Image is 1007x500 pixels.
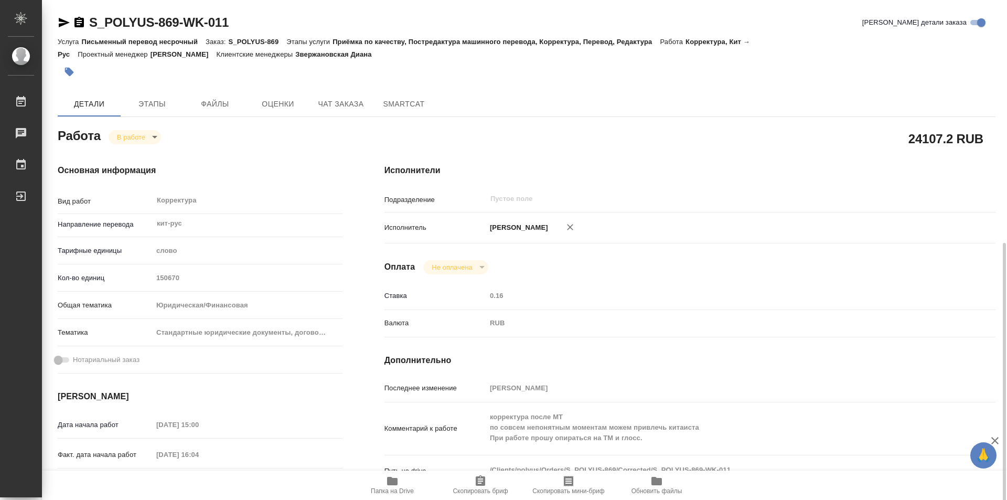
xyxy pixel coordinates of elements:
p: Подразделение [384,195,486,205]
p: Тематика [58,327,153,338]
p: Кол-во единиц [58,273,153,283]
div: Стандартные юридические документы, договоры, уставы [153,324,342,342]
button: Добавить тэг [58,60,81,83]
div: Юридическая/Финансовая [153,296,342,314]
p: Направление перевода [58,219,153,230]
p: Заказ: [206,38,228,46]
span: Файлы [190,98,240,111]
button: Скопировать бриф [436,471,524,500]
button: Не оплачена [428,263,475,272]
p: Ставка [384,291,486,301]
input: Пустое поле [153,270,342,285]
input: Пустое поле [486,380,945,396]
div: RUB [486,314,945,332]
p: Валюта [384,318,486,328]
p: Факт. дата начала работ [58,450,153,460]
a: S_POLYUS-869-WK-011 [89,15,229,29]
button: Удалить исполнителя [559,216,582,239]
p: Вид работ [58,196,153,207]
h2: Работа [58,125,101,144]
div: слово [153,242,342,260]
span: 🙏 [974,444,992,466]
h4: Дополнительно [384,354,995,367]
span: SmartCat [379,98,429,111]
span: Нотариальный заказ [73,355,140,365]
span: Оценки [253,98,303,111]
input: Пустое поле [486,288,945,303]
span: [PERSON_NAME] детали заказа [862,17,967,28]
div: В работе [109,130,161,144]
button: В работе [114,133,148,142]
span: Этапы [127,98,177,111]
button: Обновить файлы [613,471,701,500]
p: Путь на drive [384,466,486,476]
p: Дата начала работ [58,420,153,430]
p: Общая тематика [58,300,153,311]
p: [PERSON_NAME] [151,50,217,58]
h4: Основная информация [58,164,342,177]
span: Чат заказа [316,98,366,111]
p: Услуга [58,38,81,46]
h4: Исполнители [384,164,995,177]
p: Клиентские менеджеры [217,50,296,58]
div: В работе [423,260,488,274]
h2: 24107.2 RUB [908,130,983,147]
button: 🙏 [970,442,997,469]
span: Папка на Drive [371,487,414,495]
input: Пустое поле [153,447,244,462]
p: Работа [660,38,685,46]
p: Последнее изменение [384,383,486,393]
p: Проектный менеджер [78,50,150,58]
span: Скопировать бриф [453,487,508,495]
h4: [PERSON_NAME] [58,390,342,403]
p: Этапы услуги [286,38,333,46]
button: Скопировать ссылку [73,16,85,29]
input: Пустое поле [153,417,244,432]
p: Комментарий к работе [384,423,486,434]
p: Исполнитель [384,222,486,233]
p: [PERSON_NAME] [486,222,548,233]
span: Обновить файлы [631,487,682,495]
textarea: /Clients/polyus/Orders/S_POLYUS-869/Corrected/S_POLYUS-869-WK-011 [486,461,945,479]
p: Тарифные единицы [58,246,153,256]
button: Скопировать мини-бриф [524,471,613,500]
span: Скопировать мини-бриф [532,487,604,495]
input: Пустое поле [489,193,920,205]
span: Детали [64,98,114,111]
button: Скопировать ссылку для ЯМессенджера [58,16,70,29]
p: Приёмка по качеству, Постредактура машинного перевода, Корректура, Перевод, Редактура [333,38,660,46]
p: S_POLYUS-869 [228,38,286,46]
button: Папка на Drive [348,471,436,500]
p: Звержановская Диана [295,50,379,58]
p: Письменный перевод несрочный [81,38,206,46]
textarea: корректура после МТ по совсем непонятным моментам можем привлечь китаиста При работе прошу опират... [486,408,945,447]
h4: Оплата [384,261,415,273]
